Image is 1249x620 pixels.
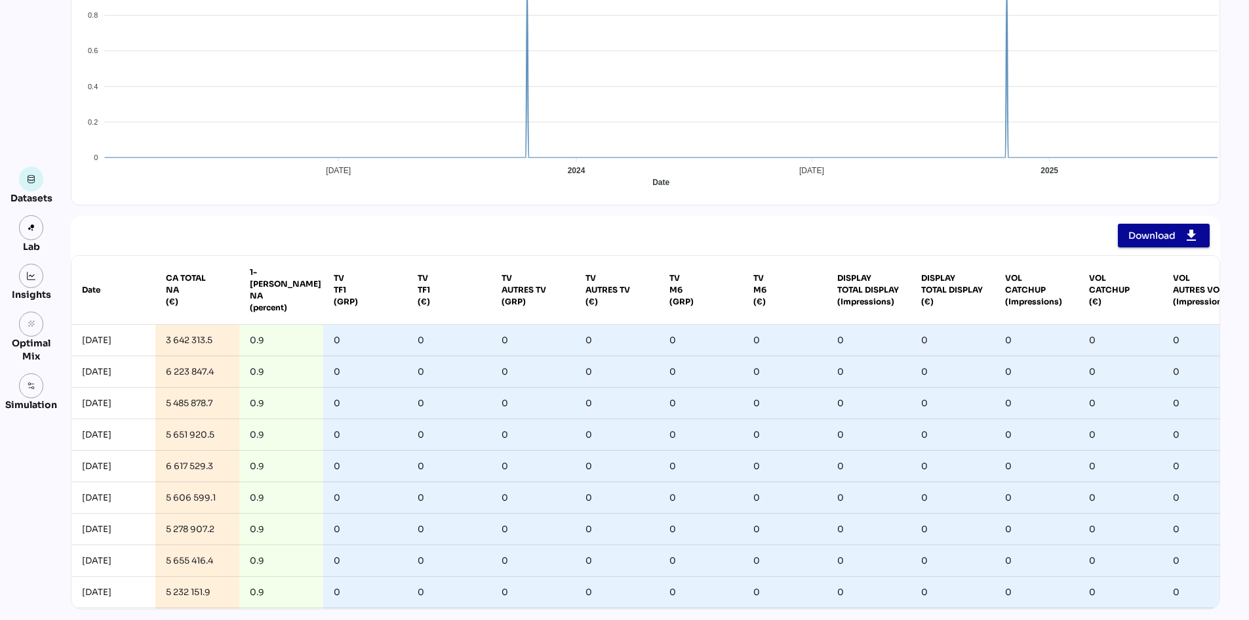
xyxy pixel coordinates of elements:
[94,154,98,161] tspan: 0
[323,388,407,419] td: 0
[1079,356,1162,388] td: 0
[827,388,911,419] td: 0
[71,419,155,451] td: [DATE]
[1162,356,1246,388] td: 0
[155,514,239,545] td: 5 278 907.2
[827,356,911,388] td: 0
[239,256,323,325] th: 1-[PERSON_NAME] NA (percent)
[71,256,155,325] th: Date
[239,577,323,608] td: 0.9
[407,451,491,482] td: 0
[1162,545,1246,577] td: 0
[239,325,323,356] td: 0.9
[239,451,323,482] td: 0.9
[323,545,407,577] td: 0
[71,388,155,419] td: [DATE]
[995,325,1079,356] td: 0
[323,325,407,356] td: 0
[911,451,995,482] td: 0
[1128,228,1176,243] span: Download
[1162,325,1246,356] td: 0
[407,514,491,545] td: 0
[911,514,995,545] td: 0
[10,192,52,205] div: Datasets
[575,419,659,451] td: 0
[1162,514,1246,545] td: 0
[995,451,1079,482] td: 0
[323,356,407,388] td: 0
[407,482,491,514] td: 0
[575,256,659,325] th: TV AUTRES TV (€)
[659,514,743,545] td: 0
[1162,256,1246,325] th: VOL AUTRES VOL (Impressions)
[1079,514,1162,545] td: 0
[323,256,407,325] th: TV TF1 (GRP)
[827,514,911,545] td: 0
[155,545,239,577] td: 5 655 416.4
[239,356,323,388] td: 0.9
[27,320,36,329] i: grain
[659,356,743,388] td: 0
[407,545,491,577] td: 0
[12,288,51,301] div: Insights
[71,325,155,356] td: [DATE]
[239,419,323,451] td: 0.9
[491,388,575,419] td: 0
[575,388,659,419] td: 0
[407,388,491,419] td: 0
[88,11,98,19] tspan: 0.8
[911,545,995,577] td: 0
[407,356,491,388] td: 0
[323,577,407,608] td: 0
[743,545,827,577] td: 0
[568,166,585,175] tspan: 2024
[575,545,659,577] td: 0
[911,325,995,356] td: 0
[491,451,575,482] td: 0
[1079,451,1162,482] td: 0
[1162,577,1246,608] td: 0
[155,256,239,325] th: CA TOTAL NA (€)
[1118,224,1210,247] button: Download
[827,419,911,451] td: 0
[71,577,155,608] td: [DATE]
[743,482,827,514] td: 0
[743,577,827,608] td: 0
[743,388,827,419] td: 0
[71,356,155,388] td: [DATE]
[326,166,351,175] tspan: [DATE]
[911,482,995,514] td: 0
[911,577,995,608] td: 0
[27,272,36,281] img: graph.svg
[323,482,407,514] td: 0
[239,514,323,545] td: 0.9
[491,419,575,451] td: 0
[743,256,827,325] th: TV M6 (€)
[407,419,491,451] td: 0
[995,256,1079,325] th: VOL CATCHUP (Impressions)
[827,545,911,577] td: 0
[491,514,575,545] td: 0
[575,577,659,608] td: 0
[659,256,743,325] th: TV M6 (GRP)
[239,388,323,419] td: 0.9
[911,356,995,388] td: 0
[652,178,669,187] text: Date
[995,419,1079,451] td: 0
[659,545,743,577] td: 0
[1162,451,1246,482] td: 0
[659,451,743,482] td: 0
[1162,419,1246,451] td: 0
[659,325,743,356] td: 0
[743,451,827,482] td: 0
[71,482,155,514] td: [DATE]
[659,388,743,419] td: 0
[1079,419,1162,451] td: 0
[88,118,98,126] tspan: 0.2
[575,482,659,514] td: 0
[575,356,659,388] td: 0
[827,451,911,482] td: 0
[827,482,911,514] td: 0
[743,419,827,451] td: 0
[1079,325,1162,356] td: 0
